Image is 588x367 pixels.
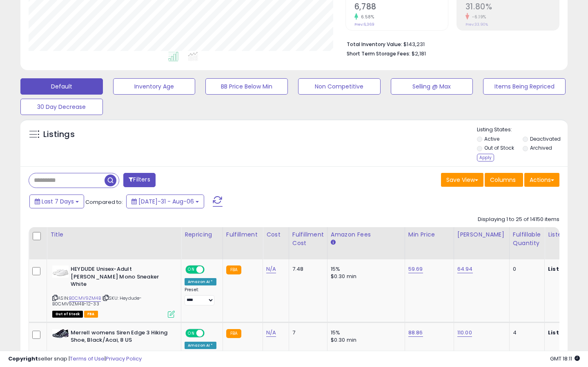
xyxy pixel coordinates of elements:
[203,329,216,336] span: OFF
[8,355,142,363] div: seller snap | |
[266,230,285,239] div: Cost
[185,287,216,305] div: Preset:
[477,154,494,161] div: Apply
[354,22,374,27] small: Prev: 6,369
[331,336,399,344] div: $0.30 min
[477,126,568,134] p: Listing States:
[331,265,399,273] div: 15%
[298,78,381,95] button: Non Competitive
[548,329,585,336] b: Listed Price:
[292,329,321,336] div: 7
[292,230,324,248] div: Fulfillment Cost
[408,329,423,337] a: 88.86
[441,173,483,187] button: Save View
[52,311,83,318] span: All listings that are currently out of stock and unavailable for purchase on Amazon
[484,135,499,142] label: Active
[20,78,103,95] button: Default
[71,329,170,346] b: Merrell womens Siren Edge 3 Hiking Shoe, Black/Acai, 8 US
[524,173,559,187] button: Actions
[266,265,276,273] a: N/A
[71,265,170,290] b: HEYDUDE Unisex-Adult [PERSON_NAME] Mono Sneaker White
[391,78,473,95] button: Selling @ Max
[513,265,538,273] div: 0
[84,311,98,318] span: FBA
[331,230,401,239] div: Amazon Fees
[530,144,552,151] label: Archived
[186,266,196,273] span: ON
[331,239,336,246] small: Amazon Fees.
[226,230,259,239] div: Fulfillment
[408,230,450,239] div: Min Price
[8,355,38,363] strong: Copyright
[358,14,374,20] small: 6.58%
[469,14,486,20] small: -6.19%
[185,342,216,349] div: Amazon AI *
[29,195,84,208] button: Last 7 Days
[42,197,74,206] span: Last 7 Days
[457,329,472,337] a: 110.00
[483,78,566,95] button: Items Being Repriced
[408,265,423,273] a: 59.69
[412,50,426,57] span: $2,181
[52,295,142,307] span: | SKU: Heydude-B0CMV9ZM4B-12-33
[85,198,123,206] span: Compared to:
[457,230,506,239] div: [PERSON_NAME]
[205,78,288,95] button: BB Price Below Min
[52,265,69,278] img: 21CSnMkPqDL._SL40_.jpg
[226,265,241,274] small: FBA
[347,50,410,57] b: Short Term Storage Fees:
[513,329,538,336] div: 4
[106,355,142,363] a: Privacy Policy
[186,329,196,336] span: ON
[465,22,488,27] small: Prev: 33.90%
[113,78,196,95] button: Inventory Age
[50,230,178,239] div: Title
[550,355,580,363] span: 2025-08-14 18:11 GMT
[513,230,541,248] div: Fulfillable Quantity
[138,197,194,206] span: [DATE]-31 - Aug-06
[20,99,103,115] button: 30 Day Decrease
[478,216,559,223] div: Displaying 1 to 25 of 14150 items
[485,173,523,187] button: Columns
[185,230,219,239] div: Repricing
[70,355,105,363] a: Terms of Use
[52,265,175,317] div: ASIN:
[331,329,399,336] div: 15%
[226,329,241,338] small: FBA
[347,41,402,48] b: Total Inventory Value:
[203,266,216,273] span: OFF
[548,265,585,273] b: Listed Price:
[185,278,216,285] div: Amazon AI *
[123,173,155,187] button: Filters
[292,265,321,273] div: 7.48
[465,2,559,13] h2: 31.80%
[331,273,399,280] div: $0.30 min
[347,39,553,49] li: $143,231
[484,144,514,151] label: Out of Stock
[266,329,276,337] a: N/A
[490,176,516,184] span: Columns
[69,295,101,302] a: B0CMV9ZM4B
[530,135,561,142] label: Deactivated
[354,2,448,13] h2: 6,788
[126,195,204,208] button: [DATE]-31 - Aug-06
[457,265,473,273] a: 64.94
[52,329,69,338] img: 41VzVCI1OUL._SL40_.jpg
[43,129,75,140] h5: Listings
